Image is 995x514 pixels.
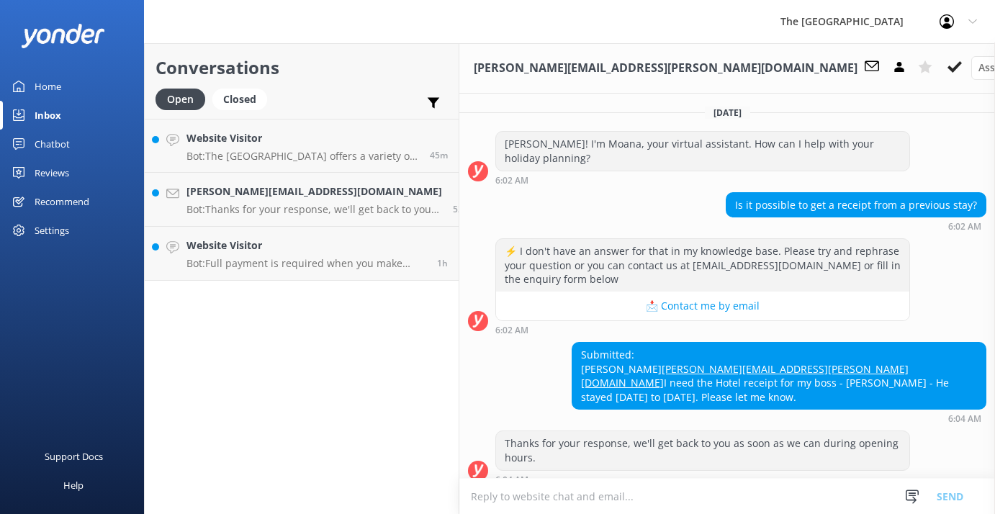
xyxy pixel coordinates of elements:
[948,222,981,231] strong: 6:02 AM
[726,221,986,231] div: 06:02am 13-Aug-2025 (UTC -10:00) Pacific/Honolulu
[45,442,103,471] div: Support Docs
[496,239,909,292] div: ⚡ I don't have an answer for that in my knowledge base. Please try and rephrase your question or ...
[495,474,910,484] div: 06:04am 13-Aug-2025 (UTC -10:00) Pacific/Honolulu
[496,132,909,170] div: [PERSON_NAME]! I'm Moana, your virtual assistant. How can I help with your holiday planning?
[572,343,986,409] div: Submitted: [PERSON_NAME] I need the Hotel receipt for my boss - [PERSON_NAME] - He stayed [DATE] ...
[35,158,69,187] div: Reviews
[572,413,986,423] div: 06:04am 13-Aug-2025 (UTC -10:00) Pacific/Honolulu
[35,187,89,216] div: Recommend
[496,292,909,320] button: 📩 Contact me by email
[186,257,426,270] p: Bot: Full payment is required when you make your booking. Flexi Rates allow free cancellation if ...
[186,150,419,163] p: Bot: The [GEOGRAPHIC_DATA] offers a variety of family accommodation options suitable for a family...
[212,91,274,107] a: Closed
[495,325,910,335] div: 06:02am 13-Aug-2025 (UTC -10:00) Pacific/Honolulu
[453,203,471,215] span: 10:24am 13-Aug-2025 (UTC -10:00) Pacific/Honolulu
[35,130,70,158] div: Chatbot
[948,415,981,423] strong: 6:04 AM
[156,91,212,107] a: Open
[437,257,448,269] span: 10:11am 13-Aug-2025 (UTC -10:00) Pacific/Honolulu
[726,193,986,217] div: Is it possible to get a receipt from a previous stay?
[212,89,267,110] div: Closed
[63,471,84,500] div: Help
[496,431,909,469] div: Thanks for your response, we'll get back to you as soon as we can during opening hours.
[22,24,104,48] img: yonder-white-logo.png
[186,238,426,253] h4: Website Visitor
[495,326,528,335] strong: 6:02 AM
[495,176,528,185] strong: 6:02 AM
[705,107,750,119] span: [DATE]
[156,89,205,110] div: Open
[474,59,857,78] h3: [PERSON_NAME][EMAIL_ADDRESS][PERSON_NAME][DOMAIN_NAME]
[186,130,419,146] h4: Website Visitor
[145,227,459,281] a: Website VisitorBot:Full payment is required when you make your booking. Flexi Rates allow free ca...
[35,72,61,101] div: Home
[35,216,69,245] div: Settings
[495,175,910,185] div: 06:02am 13-Aug-2025 (UTC -10:00) Pacific/Honolulu
[581,362,909,390] a: [PERSON_NAME][EMAIL_ADDRESS][PERSON_NAME][DOMAIN_NAME]
[145,173,459,227] a: [PERSON_NAME][EMAIL_ADDRESS][DOMAIN_NAME]Bot:Thanks for your response, we'll get back to you as s...
[186,184,442,199] h4: [PERSON_NAME][EMAIL_ADDRESS][DOMAIN_NAME]
[35,101,61,130] div: Inbox
[495,476,528,484] strong: 6:04 AM
[430,149,448,161] span: 10:31am 13-Aug-2025 (UTC -10:00) Pacific/Honolulu
[156,54,448,81] h2: Conversations
[145,119,459,173] a: Website VisitorBot:The [GEOGRAPHIC_DATA] offers a variety of family accommodation options suitabl...
[186,203,442,216] p: Bot: Thanks for your response, we'll get back to you as soon as we can during opening hours.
